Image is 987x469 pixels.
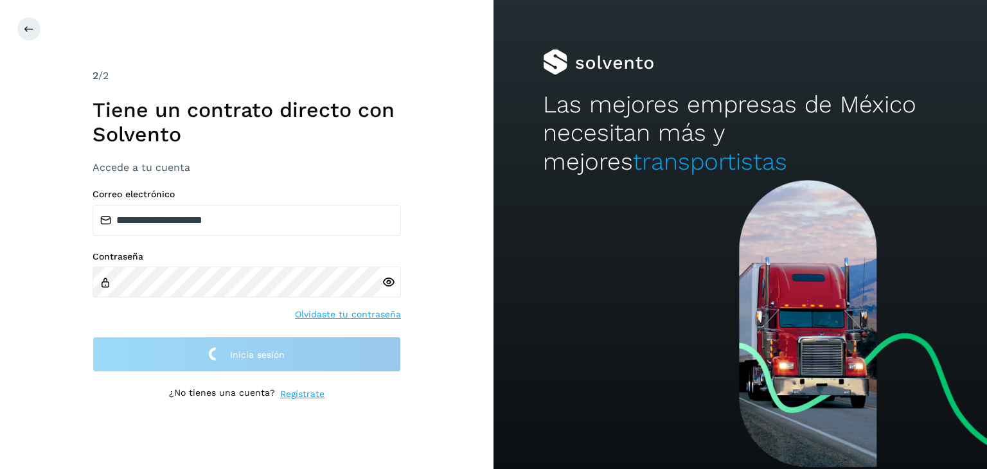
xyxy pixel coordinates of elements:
span: Inicia sesión [230,350,285,359]
a: Regístrate [280,387,325,401]
label: Contraseña [93,251,401,262]
h1: Tiene un contrato directo con Solvento [93,98,401,147]
a: Olvidaste tu contraseña [295,308,401,321]
h3: Accede a tu cuenta [93,161,401,173]
p: ¿No tienes una cuenta? [169,387,275,401]
button: Inicia sesión [93,337,401,372]
h2: Las mejores empresas de México necesitan más y mejores [543,91,938,176]
div: /2 [93,68,401,84]
label: Correo electrónico [93,189,401,200]
span: transportistas [633,148,787,175]
span: 2 [93,69,98,82]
